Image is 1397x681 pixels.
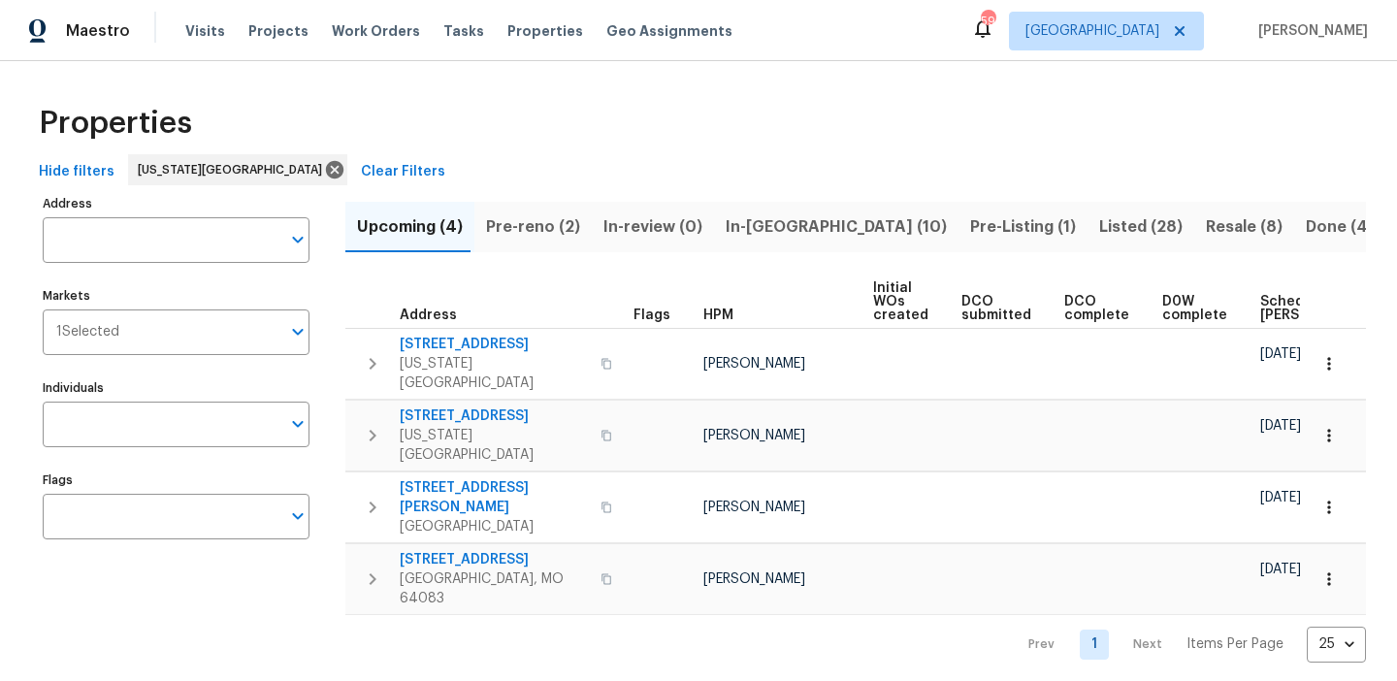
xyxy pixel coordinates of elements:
[400,406,589,426] span: [STREET_ADDRESS]
[284,226,311,253] button: Open
[1010,627,1366,663] nav: Pagination Navigation
[443,24,484,38] span: Tasks
[1260,419,1301,433] span: [DATE]
[400,478,589,517] span: [STREET_ADDRESS][PERSON_NAME]
[248,21,309,41] span: Projects
[400,354,589,393] span: [US_STATE][GEOGRAPHIC_DATA]
[400,335,589,354] span: [STREET_ADDRESS]
[970,213,1076,241] span: Pre-Listing (1)
[981,12,994,31] div: 59
[703,572,805,586] span: [PERSON_NAME]
[726,213,947,241] span: In-[GEOGRAPHIC_DATA] (10)
[400,517,589,536] span: [GEOGRAPHIC_DATA]
[400,308,457,322] span: Address
[1260,563,1301,576] span: [DATE]
[39,160,114,184] span: Hide filters
[400,426,589,465] span: [US_STATE][GEOGRAPHIC_DATA]
[703,429,805,442] span: [PERSON_NAME]
[507,21,583,41] span: Properties
[703,357,805,371] span: [PERSON_NAME]
[1260,347,1301,361] span: [DATE]
[486,213,580,241] span: Pre-reno (2)
[1025,21,1159,41] span: [GEOGRAPHIC_DATA]
[353,154,453,190] button: Clear Filters
[400,550,589,569] span: [STREET_ADDRESS]
[1307,619,1366,669] div: 25
[128,154,347,185] div: [US_STATE][GEOGRAPHIC_DATA]
[873,281,928,322] span: Initial WOs created
[634,308,670,322] span: Flags
[43,382,309,394] label: Individuals
[1186,634,1283,654] p: Items Per Page
[1080,630,1109,660] a: Goto page 1
[1064,295,1129,322] span: DCO complete
[361,160,445,184] span: Clear Filters
[603,213,702,241] span: In-review (0)
[332,21,420,41] span: Work Orders
[1206,213,1283,241] span: Resale (8)
[703,308,733,322] span: HPM
[39,113,192,133] span: Properties
[43,290,309,302] label: Markets
[284,503,311,530] button: Open
[357,213,463,241] span: Upcoming (4)
[1251,21,1368,41] span: [PERSON_NAME]
[1260,295,1370,322] span: Scheduled [PERSON_NAME]
[66,21,130,41] span: Maestro
[284,410,311,438] button: Open
[185,21,225,41] span: Visits
[138,160,330,179] span: [US_STATE][GEOGRAPHIC_DATA]
[1306,213,1395,241] span: Done (468)
[56,324,119,340] span: 1 Selected
[400,569,589,608] span: [GEOGRAPHIC_DATA], MO 64083
[1162,295,1227,322] span: D0W complete
[43,198,309,210] label: Address
[961,295,1031,322] span: DCO submitted
[703,501,805,514] span: [PERSON_NAME]
[284,318,311,345] button: Open
[1260,491,1301,504] span: [DATE]
[1099,213,1183,241] span: Listed (28)
[31,154,122,190] button: Hide filters
[43,474,309,486] label: Flags
[606,21,732,41] span: Geo Assignments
